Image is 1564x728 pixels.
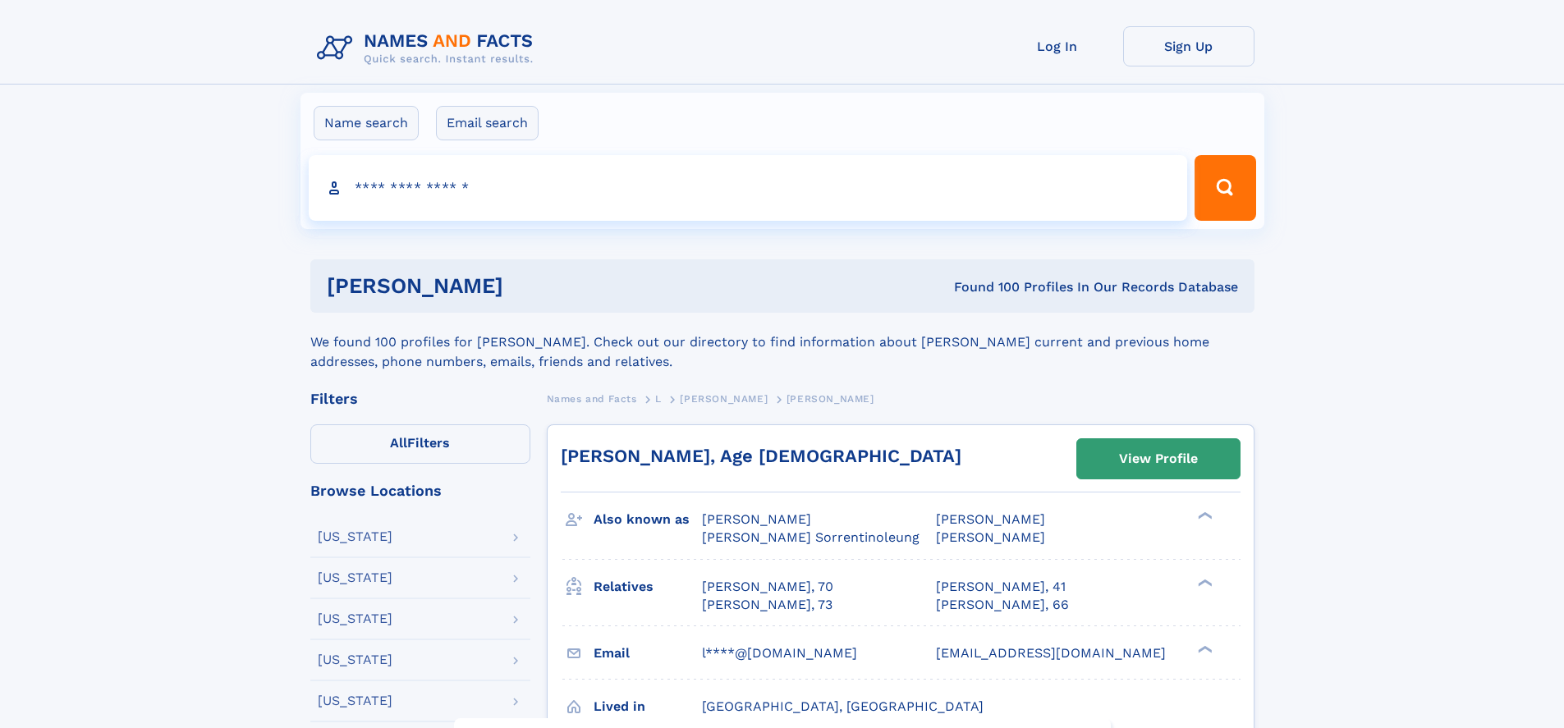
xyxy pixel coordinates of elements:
[309,155,1188,221] input: search input
[310,424,530,464] label: Filters
[318,530,392,543] div: [US_STATE]
[702,596,832,614] a: [PERSON_NAME], 73
[314,106,419,140] label: Name search
[1194,643,1213,654] div: ❯
[390,435,407,451] span: All
[547,388,637,409] a: Names and Facts
[561,446,961,466] a: [PERSON_NAME], Age [DEMOGRAPHIC_DATA]
[327,276,729,296] h1: [PERSON_NAME]
[992,26,1123,66] a: Log In
[936,578,1066,596] a: [PERSON_NAME], 41
[594,573,702,601] h3: Relatives
[310,391,530,406] div: Filters
[318,612,392,625] div: [US_STATE]
[594,506,702,533] h3: Also known as
[728,278,1238,296] div: Found 100 Profiles In Our Records Database
[680,393,768,405] span: [PERSON_NAME]
[936,645,1166,661] span: [EMAIL_ADDRESS][DOMAIN_NAME]
[1123,26,1254,66] a: Sign Up
[1195,155,1255,221] button: Search Button
[702,529,920,545] span: [PERSON_NAME] Sorrentinoleung
[310,26,547,71] img: Logo Names and Facts
[787,393,874,405] span: [PERSON_NAME]
[1077,439,1240,478] a: View Profile
[702,578,833,596] a: [PERSON_NAME], 70
[655,393,662,405] span: L
[1119,440,1198,478] div: View Profile
[594,639,702,667] h3: Email
[1194,577,1213,588] div: ❯
[936,596,1069,614] a: [PERSON_NAME], 66
[936,529,1045,545] span: [PERSON_NAME]
[318,694,392,707] div: [US_STATE]
[936,511,1045,527] span: [PERSON_NAME]
[436,106,539,140] label: Email search
[318,653,392,666] div: [US_STATE]
[594,693,702,721] h3: Lived in
[702,698,984,714] span: [GEOGRAPHIC_DATA], [GEOGRAPHIC_DATA]
[1194,511,1213,521] div: ❯
[310,313,1254,372] div: We found 100 profiles for [PERSON_NAME]. Check out our directory to find information about [PERSO...
[318,571,392,584] div: [US_STATE]
[680,388,768,409] a: [PERSON_NAME]
[655,388,662,409] a: L
[310,483,530,498] div: Browse Locations
[702,511,811,527] span: [PERSON_NAME]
